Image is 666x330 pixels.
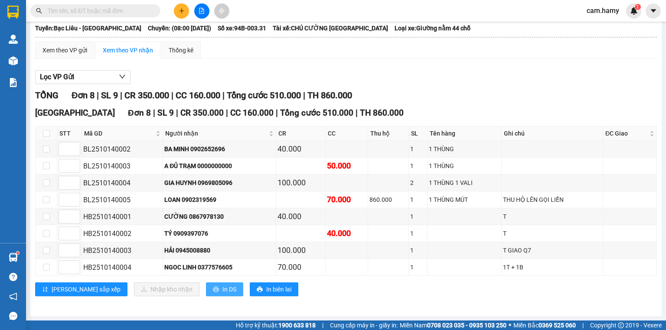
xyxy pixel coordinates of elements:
span: down [119,73,126,80]
span: | [176,108,178,118]
div: 100.000 [277,244,324,256]
b: GỬI : [GEOGRAPHIC_DATA] [4,54,150,68]
span: Tổng cước 510.000 [280,108,353,118]
span: CR 350.000 [124,90,169,100]
th: CC [326,126,368,141]
div: Xem theo VP nhận [103,45,153,55]
button: Lọc VP Gửi [35,70,131,84]
div: 40.000 [277,143,324,155]
span: aim [219,8,225,14]
img: warehouse-icon [9,35,18,44]
th: STT [57,126,82,141]
span: | [582,320,584,330]
span: | [171,90,173,100]
div: T [503,229,601,238]
button: file-add [194,3,209,19]
td: BL2510140004 [82,175,163,191]
span: | [356,108,358,118]
div: BL2510140003 [83,161,161,171]
span: printer [257,286,263,293]
sup: 1 [635,4,641,10]
span: CC 160.000 [230,108,274,118]
div: GIA HUYNH 0969805096 [164,178,274,188]
span: SL 9 [157,108,174,118]
div: 1 [410,212,426,221]
button: caret-down [646,3,661,19]
button: printerIn DS [206,282,243,296]
div: HB2510140003 [83,245,161,256]
span: sort-ascending [42,286,48,293]
span: | [153,108,155,118]
div: 1 THÙNG [429,144,500,154]
th: Tên hàng [428,126,502,141]
span: | [222,90,225,100]
div: BL2510140002 [83,144,161,155]
span: Cung cấp máy in - giấy in: [330,320,398,330]
span: | [276,108,278,118]
div: HB2510140001 [83,211,161,222]
img: solution-icon [9,78,18,87]
b: Tuyến: Bạc Liêu - [GEOGRAPHIC_DATA] [35,25,141,32]
div: 70.000 [277,261,324,273]
span: ĐC Giao [605,129,648,138]
div: 100.000 [277,177,324,189]
span: Lọc VP Gửi [40,71,74,82]
div: 70.000 [327,194,366,206]
div: HB2510140004 [83,262,161,273]
span: caret-down [650,7,657,15]
div: HB2510140002 [83,228,161,239]
span: In biên lai [266,285,291,294]
span: TH 860.000 [307,90,352,100]
span: CC 160.000 [176,90,220,100]
sup: 1 [16,252,19,254]
strong: 0369 525 060 [539,322,576,329]
button: sort-ascending[PERSON_NAME] sắp xếp [35,282,127,296]
div: BL2510140005 [83,194,161,205]
th: CR [276,126,326,141]
div: THU HỘ LÊN GỌI LIỀN [503,195,601,204]
th: Thu hộ [368,126,409,141]
span: message [9,312,17,320]
img: warehouse-icon [9,253,18,262]
span: Tài xế: CHÚ CƯỜNG [GEOGRAPHIC_DATA] [273,23,388,33]
span: [GEOGRAPHIC_DATA] [35,108,115,118]
div: 1 [410,229,426,238]
span: plus [179,8,185,14]
span: TH 860.000 [360,108,404,118]
span: question-circle [9,273,17,281]
div: 40.000 [277,210,324,223]
img: warehouse-icon [9,56,18,65]
button: printerIn biên lai [250,282,298,296]
button: aim [214,3,229,19]
div: 1T + 1B [503,262,601,272]
td: BL2510140002 [82,141,163,158]
span: copyright [618,322,624,328]
li: 995 [PERSON_NAME] [4,19,165,30]
div: T GIAO Q7 [503,246,601,255]
img: icon-new-feature [630,7,638,15]
td: HB2510140002 [82,225,163,242]
div: TÝ 0909397076 [164,229,274,238]
span: | [303,90,305,100]
strong: 1900 633 818 [278,322,316,329]
span: Hỗ trợ kỹ thuật: [236,320,316,330]
div: LOAN 0902319569 [164,195,274,204]
span: TỔNG [35,90,59,100]
div: 1 [410,246,426,255]
div: 860.000 [369,195,407,204]
span: Loại xe: Giường nằm 44 chỗ [395,23,470,33]
div: BA MINH 0902652696 [164,144,274,154]
span: file-add [199,8,205,14]
span: search [36,8,42,14]
span: cam.hamy [580,5,626,16]
div: Thống kê [169,45,193,55]
div: 1 [410,195,426,204]
button: downloadNhập kho nhận [134,282,199,296]
div: 2 [410,178,426,188]
span: | [120,90,122,100]
span: | [226,108,228,118]
div: CƯỜNG 0867978130 [164,212,274,221]
div: BL2510140004 [83,178,161,188]
th: Ghi chú [502,126,603,141]
span: SL 9 [101,90,118,100]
